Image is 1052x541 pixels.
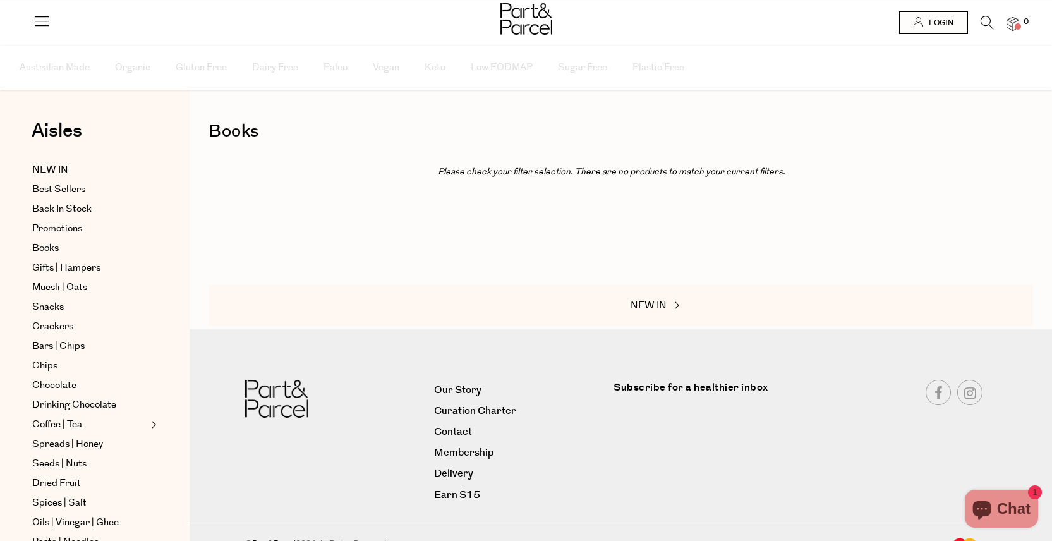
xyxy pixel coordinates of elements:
[631,299,667,312] span: NEW IN
[32,280,87,295] span: Muesli | Oats
[32,260,100,276] span: Gifts | Hampers
[32,182,85,197] span: Best Sellers
[500,3,552,35] img: Part&Parcel
[32,300,147,315] a: Snacks
[32,339,147,354] a: Bars | Chips
[20,46,90,90] span: Australian Made
[32,260,147,276] a: Gifts | Hampers
[425,46,445,90] span: Keto
[32,515,119,530] span: Oils | Vinegar | Ghee
[434,403,604,420] a: Curation Charter
[434,465,604,482] a: Delivery
[32,117,82,145] span: Aisles
[32,358,147,374] a: Chips
[32,378,147,393] a: Chocolate
[32,417,147,432] a: Coffee | Tea
[115,46,150,90] span: Organic
[32,476,147,491] a: Dried Fruit
[32,456,87,471] span: Seeds | Nuts
[32,437,103,452] span: Spreads | Honey
[32,241,147,256] a: Books
[176,46,227,90] span: Gluten Free
[32,221,147,236] a: Promotions
[32,162,68,178] span: NEW IN
[209,117,1033,146] h1: Books
[1007,17,1019,30] a: 0
[961,490,1042,531] inbox-online-store-chat: Shopify online store chat
[32,162,147,178] a: NEW IN
[32,437,147,452] a: Spreads | Honey
[434,487,604,504] a: Earn $15
[32,495,87,511] span: Spices | Salt
[32,319,73,334] span: Crackers
[32,319,147,334] a: Crackers
[434,382,604,399] a: Our Story
[32,495,147,511] a: Spices | Salt
[434,444,604,461] a: Membership
[614,380,802,404] label: Subscribe for a healthier inbox
[32,241,59,256] span: Books
[323,46,348,90] span: Paleo
[32,515,147,530] a: Oils | Vinegar | Ghee
[32,300,64,315] span: Snacks
[434,423,604,441] a: Contact
[32,182,147,197] a: Best Sellers
[32,398,116,413] span: Drinking Chocolate
[32,280,147,295] a: Muesli | Oats
[373,46,399,90] span: Vegan
[32,476,81,491] span: Dried Fruit
[32,417,82,432] span: Coffee | Tea
[32,121,82,153] a: Aisles
[631,298,757,314] a: NEW IN
[32,398,147,413] a: Drinking Chocolate
[32,339,85,354] span: Bars | Chips
[1020,16,1032,28] span: 0
[438,166,785,178] em: Please check your filter selection. There are no products to match your current filters.
[899,11,968,34] a: Login
[32,221,82,236] span: Promotions
[32,358,57,374] span: Chips
[471,46,533,90] span: Low FODMAP
[632,46,684,90] span: Plastic Free
[32,202,92,217] span: Back In Stock
[148,417,157,432] button: Expand/Collapse Coffee | Tea
[32,202,147,217] a: Back In Stock
[558,46,607,90] span: Sugar Free
[245,380,308,418] img: Part&Parcel
[252,46,298,90] span: Dairy Free
[926,18,953,28] span: Login
[32,456,147,471] a: Seeds | Nuts
[32,378,76,393] span: Chocolate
